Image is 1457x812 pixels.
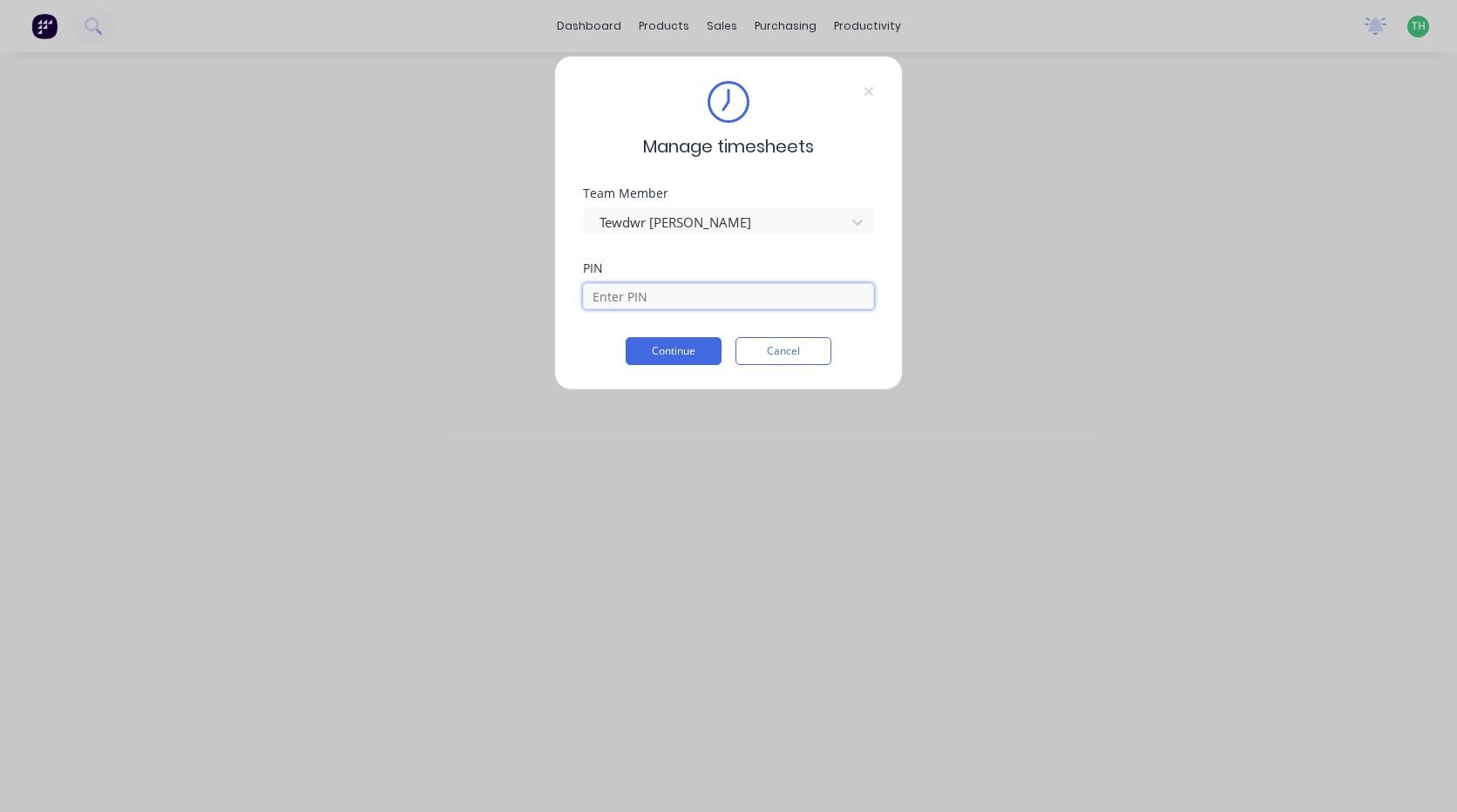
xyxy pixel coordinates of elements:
div: Team Member [583,187,874,200]
span: Manage timesheets [643,133,814,159]
input: Enter PIN [583,283,874,309]
div: PIN [583,262,874,274]
button: Cancel [735,337,831,365]
button: Continue [626,337,722,365]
